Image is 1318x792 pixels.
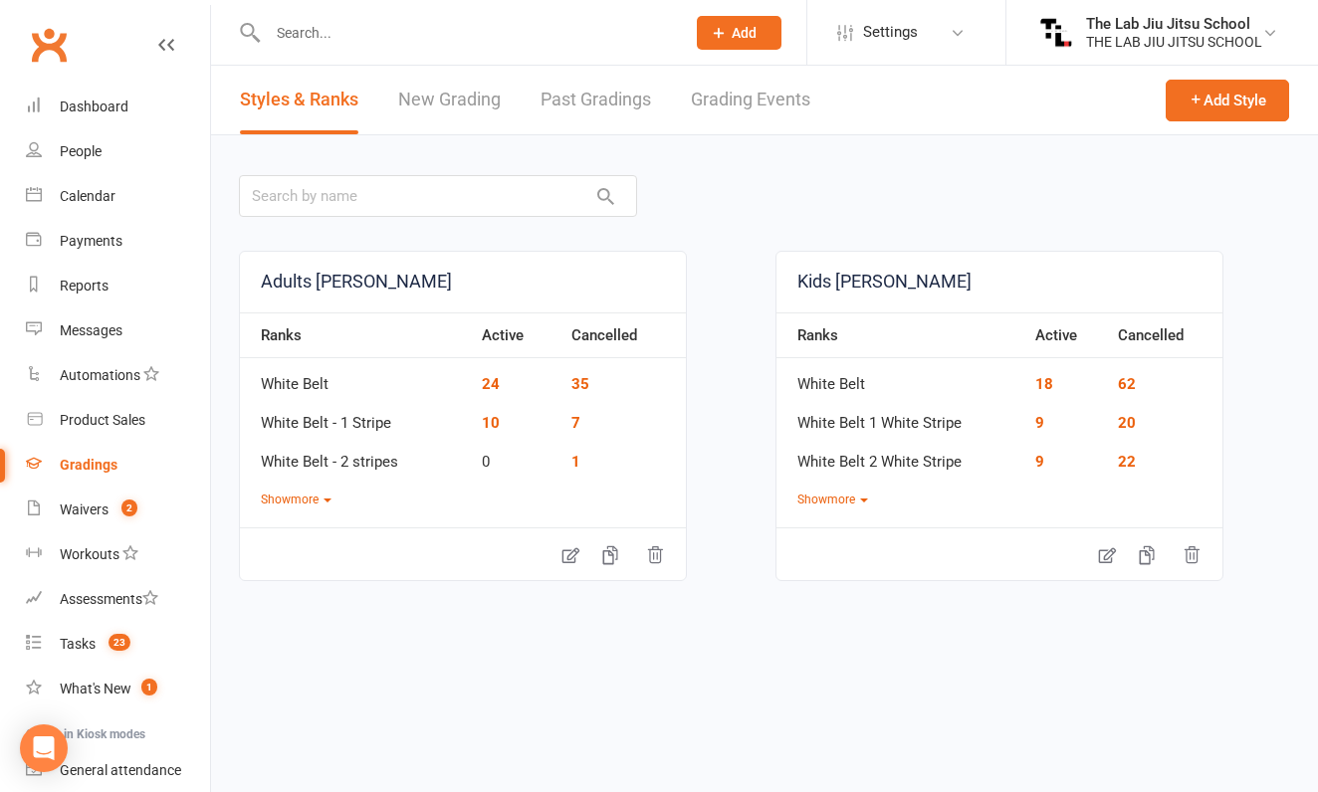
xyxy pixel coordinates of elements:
[240,397,472,436] td: White Belt - 1 Stripe
[26,174,210,219] a: Calendar
[60,143,102,159] div: People
[60,457,117,473] div: Gradings
[1086,15,1262,33] div: The Lab Jiu Jitsu School
[697,16,781,50] button: Add
[1086,33,1262,51] div: THE LAB JIU JITSU SCHOOL
[571,414,580,432] a: 7
[26,219,210,264] a: Payments
[261,491,331,509] button: Showmore
[60,591,158,607] div: Assessments
[776,252,1222,312] a: Kids [PERSON_NAME]
[26,488,210,532] a: Waivers 2
[1035,414,1044,432] a: 9
[60,367,140,383] div: Automations
[26,577,210,622] a: Assessments
[26,353,210,398] a: Automations
[26,667,210,711] a: What's New1
[141,679,157,695] span: 1
[240,436,472,475] td: White Belt - 2 stripes
[240,358,472,397] td: White Belt
[240,312,472,358] th: Ranks
[541,66,651,134] a: Past Gradings
[60,546,119,562] div: Workouts
[60,188,115,204] div: Calendar
[691,66,810,134] a: Grading Events
[239,175,637,217] input: Search by name
[776,312,1025,358] th: Ranks
[24,20,74,70] a: Clubworx
[863,10,918,55] span: Settings
[776,358,1025,397] td: White Belt
[571,453,580,471] a: 1
[60,762,181,778] div: General attendance
[262,19,671,47] input: Search...
[776,397,1025,436] td: White Belt 1 White Stripe
[60,501,109,517] div: Waivers
[109,634,130,651] span: 23
[482,414,500,432] a: 10
[60,412,145,428] div: Product Sales
[121,499,137,516] span: 2
[60,322,122,338] div: Messages
[26,129,210,174] a: People
[20,724,68,772] div: Open Intercom Messenger
[240,252,686,312] a: Adults [PERSON_NAME]
[1118,414,1136,432] a: 20
[60,99,128,114] div: Dashboard
[561,312,686,358] th: Cancelled
[571,375,589,393] a: 35
[26,308,210,353] a: Messages
[1108,312,1222,358] th: Cancelled
[1118,453,1136,471] a: 22
[472,436,561,475] td: 0
[472,312,561,358] th: Active
[797,491,868,509] button: Showmore
[240,66,358,134] a: Styles & Ranks
[482,375,500,393] a: 24
[26,622,210,667] a: Tasks 23
[60,233,122,249] div: Payments
[1025,312,1108,358] th: Active
[732,25,757,41] span: Add
[398,66,501,134] a: New Grading
[26,264,210,308] a: Reports
[776,436,1025,475] td: White Belt 2 White Stripe
[60,681,131,696] div: What's New
[26,443,210,488] a: Gradings
[26,532,210,577] a: Workouts
[1036,13,1076,53] img: thumb_image1724036037.png
[26,85,210,129] a: Dashboard
[1035,375,1053,393] a: 18
[60,636,96,652] div: Tasks
[60,278,109,294] div: Reports
[1166,80,1289,121] button: Add Style
[26,398,210,443] a: Product Sales
[1118,375,1136,393] a: 62
[1035,453,1044,471] a: 9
